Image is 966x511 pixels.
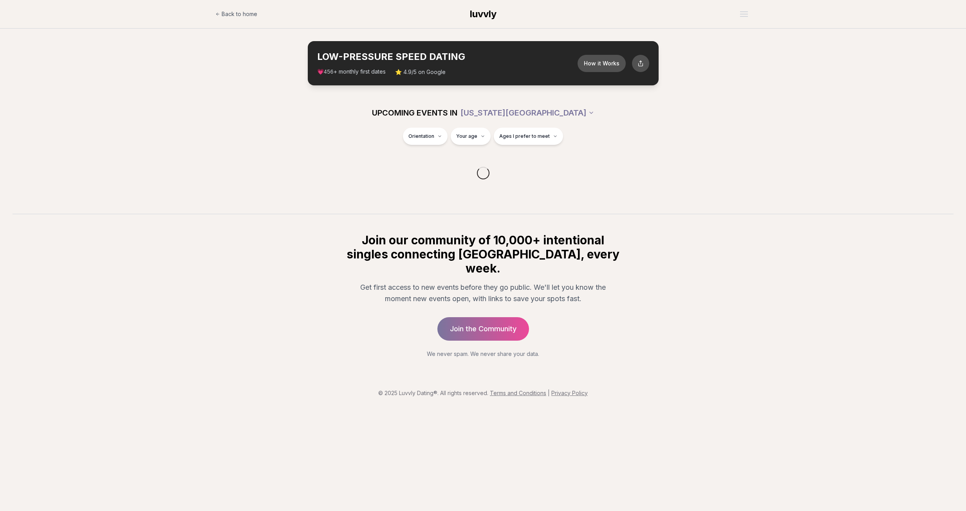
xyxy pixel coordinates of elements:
[215,6,257,22] a: Back to home
[352,282,615,305] p: Get first access to new events before they go public. We'll let you know the moment new events op...
[494,128,563,145] button: Ages I prefer to meet
[551,390,588,396] a: Privacy Policy
[317,68,386,76] span: 💗 + monthly first dates
[317,51,578,63] h2: LOW-PRESSURE SPEED DATING
[470,8,497,20] a: luvvly
[490,390,546,396] a: Terms and Conditions
[578,55,626,72] button: How it Works
[222,10,257,18] span: Back to home
[403,128,448,145] button: Orientation
[548,390,550,396] span: |
[345,233,621,275] h2: Join our community of 10,000+ intentional singles connecting [GEOGRAPHIC_DATA], every week.
[499,133,550,139] span: Ages I prefer to meet
[408,133,434,139] span: Orientation
[437,317,529,341] a: Join the Community
[372,107,457,118] span: UPCOMING EVENTS IN
[395,68,446,76] span: ⭐ 4.9/5 on Google
[460,104,594,121] button: [US_STATE][GEOGRAPHIC_DATA]
[324,69,334,75] span: 456
[451,128,491,145] button: Your age
[345,350,621,358] p: We never spam. We never share your data.
[737,8,751,20] button: Open menu
[456,133,477,139] span: Your age
[6,389,960,397] p: © 2025 Luvvly Dating®. All rights reserved.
